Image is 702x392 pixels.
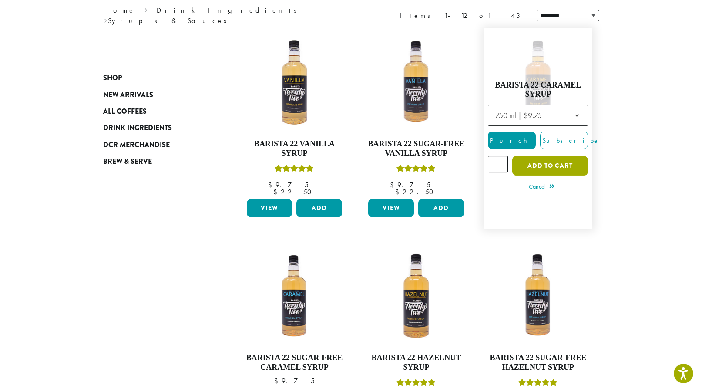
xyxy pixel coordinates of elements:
span: › [144,2,148,16]
a: Drink Ingredients [103,120,208,136]
a: View [368,199,414,217]
a: DCR Merchandise [103,137,208,153]
span: All Coffees [103,106,147,117]
span: – [317,180,320,189]
span: Drink Ingredients [103,123,172,134]
h4: Barista 22 Sugar-Free Hazelnut Syrup [488,353,588,372]
a: Barista 22 Vanilla SyrupRated 5.00 out of 5 [245,32,345,196]
img: VANILLA-300x300.png [244,32,344,132]
span: $ [268,180,275,189]
span: Purchase [488,136,562,145]
span: – [439,180,442,189]
span: $ [390,180,397,189]
span: $ [395,187,403,196]
span: Shop [103,73,122,84]
h4: Barista 22 Caramel Syrup [488,81,588,99]
a: Barista 22 Sugar-Free Vanilla SyrupRated 5.00 out of 5 [366,32,466,196]
bdi: 22.50 [273,187,316,196]
a: All Coffees [103,103,208,120]
bdi: 22.50 [395,187,437,196]
div: Rated 5.00 out of 5 [396,163,436,176]
span: DCR Merchandise [103,140,170,151]
a: Home [103,6,135,15]
span: $ [273,187,281,196]
span: Subscribe [541,136,600,145]
a: Shop [103,70,208,86]
span: 750 ml | $9.75 [495,110,542,120]
button: Add [296,199,342,217]
img: HAZELNUT-300x300.png [366,246,466,346]
a: View [247,199,292,217]
img: SF-HAZELNUT-300x300.png [488,246,588,346]
div: Rated 5.00 out of 5 [518,378,558,391]
bdi: 9.75 [274,376,315,385]
img: SF-CARAMEL-300x300.png [244,246,344,346]
a: New Arrivals [103,86,208,103]
bdi: 9.75 [390,180,430,189]
div: Items 1-12 of 43 [400,10,524,21]
button: Add to cart [512,156,588,176]
span: $ [274,376,282,385]
a: Brew & Serve [103,153,208,170]
nav: Breadcrumb [103,5,338,26]
bdi: 9.75 [268,180,309,189]
a: Drink Ingredients [157,6,302,15]
span: 750 ml | $9.75 [488,105,588,126]
a: Cancel [529,181,554,193]
span: 750 ml | $9.75 [492,107,551,124]
span: › [104,13,107,26]
span: Brew & Serve [103,156,152,167]
input: Product quantity [488,156,508,172]
img: SF-VANILLA-300x300.png [366,32,466,132]
h4: Barista 22 Sugar-Free Caramel Syrup [245,353,345,372]
button: Add [418,199,464,217]
h4: Barista 22 Sugar-Free Vanilla Syrup [366,139,466,158]
h4: Barista 22 Hazelnut Syrup [366,353,466,372]
div: Rated 5.00 out of 5 [275,163,314,176]
h4: Barista 22 Vanilla Syrup [245,139,345,158]
span: New Arrivals [103,90,153,101]
div: Rated 5.00 out of 5 [396,378,436,391]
